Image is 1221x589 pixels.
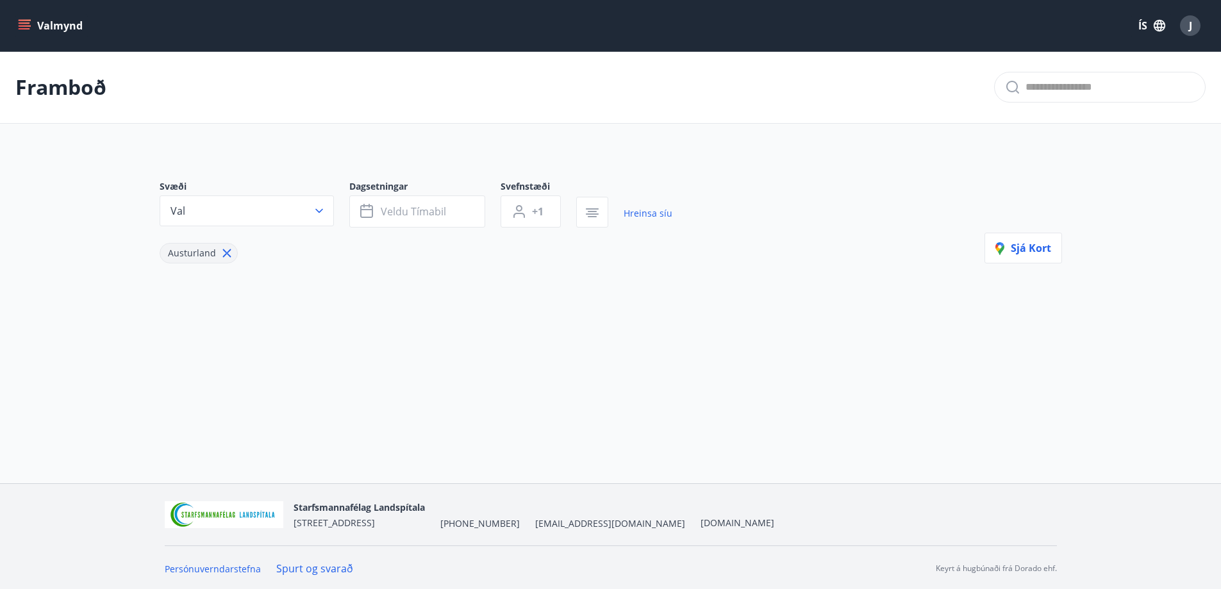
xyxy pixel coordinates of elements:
span: Val [170,204,185,218]
a: Persónuverndarstefna [165,563,261,575]
span: [EMAIL_ADDRESS][DOMAIN_NAME] [535,517,685,530]
span: Sjá kort [995,241,1051,255]
span: Dagsetningar [349,180,501,195]
a: [DOMAIN_NAME] [701,517,774,529]
span: Starfsmannafélag Landspítala [294,501,425,513]
span: Svefnstæði [501,180,576,195]
span: Austurland [168,247,216,259]
button: Veldu tímabil [349,195,485,228]
button: Sjá kort [984,233,1062,263]
img: 55zIgFoyM5pksCsVQ4sUOj1FUrQvjI8pi0QwpkWm.png [165,501,284,529]
p: Keyrt á hugbúnaði frá Dorado ehf. [936,563,1057,574]
p: Framboð [15,73,106,101]
a: Hreinsa síu [624,199,672,228]
span: J [1189,19,1192,33]
span: Veldu tímabil [381,204,446,219]
span: +1 [532,204,544,219]
button: J [1175,10,1206,41]
span: [PHONE_NUMBER] [440,517,520,530]
a: Spurt og svarað [276,561,353,576]
button: ÍS [1131,14,1172,37]
button: +1 [501,195,561,228]
button: menu [15,14,88,37]
div: Austurland [160,243,238,263]
span: Svæði [160,180,349,195]
span: [STREET_ADDRESS] [294,517,375,529]
button: Val [160,195,334,226]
